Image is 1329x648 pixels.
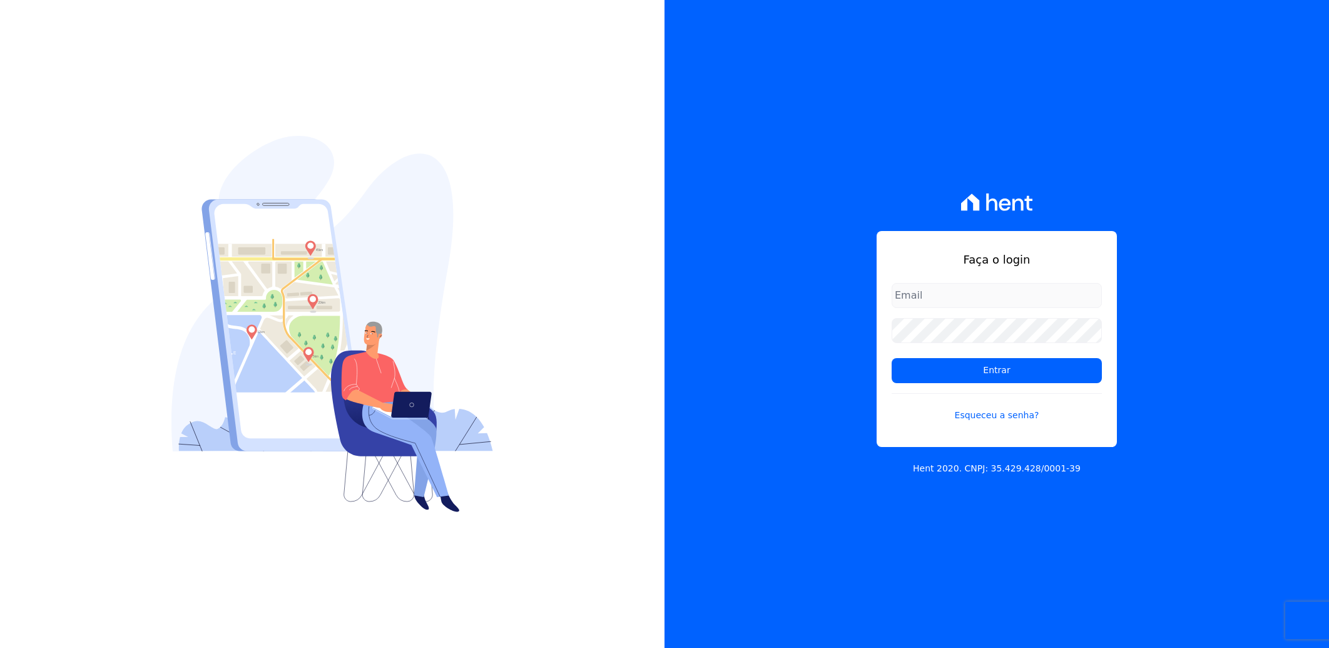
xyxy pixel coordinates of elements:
a: Esqueceu a senha? [892,393,1102,422]
input: Email [892,283,1102,308]
p: Hent 2020. CNPJ: 35.429.428/0001-39 [913,462,1081,475]
input: Entrar [892,358,1102,383]
h1: Faça o login [892,251,1102,268]
img: Login [171,136,493,512]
